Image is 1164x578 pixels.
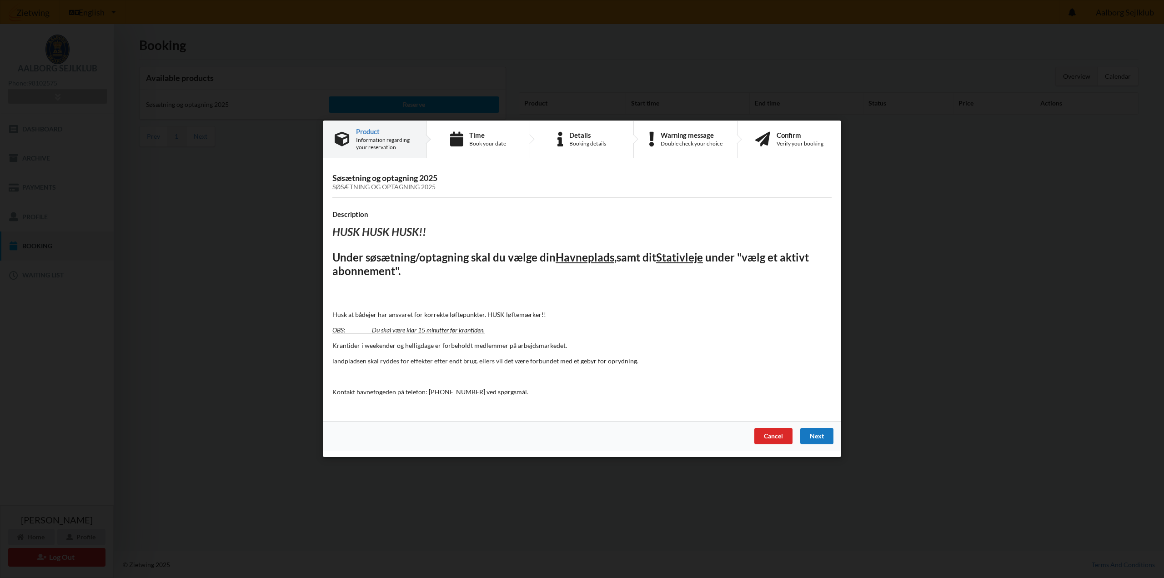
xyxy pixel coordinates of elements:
div: Verify your booking [777,140,823,147]
p: Kontakt havnefogeden på telefon: [PHONE_NUMBER] ved spørgsmål. [332,387,832,397]
p: landpladsen skal ryddes for effekter efter endt brug. ellers vil det være forbundet med et gebyr ... [332,357,832,366]
div: Confirm [777,131,823,139]
div: Next [800,428,833,445]
div: Product [356,128,414,135]
h2: Under søsætning/optagning skal du vælge din samt dit under "vælg et aktivt abonnement". [332,251,832,279]
div: Booking details [569,140,606,147]
u: , [614,251,617,264]
div: Double check your choice [661,140,722,147]
div: Book your date [469,140,506,147]
p: Husk at bådejer har ansvaret for korrekte løftepunkter. HUSK løftemærker!! [332,310,832,319]
p: Krantider i weekender og helligdage er forbeholdt medlemmer på arbejdsmarkedet. [332,341,832,350]
u: Stativleje [656,251,703,264]
div: Cancel [754,428,793,445]
div: Time [469,131,506,139]
div: Warning message [661,131,722,139]
u: Havneplads [556,251,614,264]
i: HUSK HUSK HUSK!! [332,226,426,239]
h4: Description [332,210,832,219]
div: Søsætning og optagning 2025 [332,184,832,191]
h3: Søsætning og optagning 2025 [332,173,832,191]
div: Information regarding your reservation [356,136,414,151]
u: OBS: Du skal være klar 15 minutter før krantiden. [332,326,485,334]
div: Details [569,131,606,139]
